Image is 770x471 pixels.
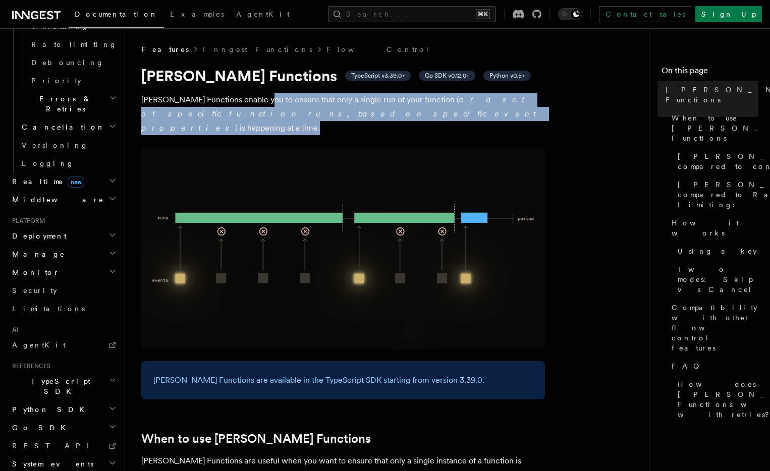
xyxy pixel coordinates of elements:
[12,305,85,313] span: Limitations
[236,10,290,18] span: AgentKit
[662,81,758,109] a: [PERSON_NAME] Functions
[668,109,758,147] a: When to use [PERSON_NAME] Functions
[69,3,164,28] a: Documentation
[674,175,758,214] a: [PERSON_NAME] compared to Rate Limiting:
[8,459,93,469] span: System events
[31,77,81,85] span: Priority
[27,35,119,53] a: Rate limiting
[18,136,119,154] a: Versioning
[599,6,691,22] a: Contact sales
[668,357,758,375] a: FAQ
[326,44,430,54] a: Flow Control
[8,376,109,396] span: TypeScript SDK
[8,176,84,187] span: Realtime
[8,172,119,191] button: Realtimenew
[22,141,88,149] span: Versioning
[8,195,104,205] span: Middleware
[18,90,119,118] button: Errors & Retries
[695,6,762,22] a: Sign Up
[8,263,119,281] button: Monitor
[12,341,66,349] span: AgentKit
[75,10,158,18] span: Documentation
[8,300,119,318] a: Limitations
[425,72,469,80] span: Go SDK v0.12.0+
[674,260,758,299] a: Two modes: Skip vs Cancel
[8,362,50,370] span: References
[489,72,525,80] span: Python v0.5+
[8,281,119,300] a: Security
[328,6,496,22] button: Search...⌘K
[22,159,74,167] span: Logging
[141,147,545,349] img: Singleton Functions only process one run at a time.
[230,3,296,27] a: AgentKit
[8,400,119,419] button: Python SDK
[558,8,582,20] button: Toggle dark mode
[141,44,189,54] span: Features
[672,218,758,238] span: How it works
[18,154,119,172] a: Logging
[68,176,84,188] span: new
[672,361,704,371] span: FAQ
[8,217,45,225] span: Platform
[12,442,98,450] span: REST API
[31,40,117,48] span: Rate limiting
[8,404,90,415] span: Python SDK
[27,72,119,90] a: Priority
[678,264,758,295] span: Two modes: Skip vs Cancel
[141,93,545,135] p: [PERSON_NAME] Functions enable you to ensure that only a single run of your function ( ) is happe...
[8,437,119,455] a: REST API
[674,375,758,424] a: How does [PERSON_NAME] Functions work with retries?
[141,95,541,133] em: or a set of specific function runs, based on specific event properties
[8,326,19,334] span: AI
[153,373,533,387] p: [PERSON_NAME] Functions are available in the TypeScript SDK starting from version 3.39.0.
[8,249,65,259] span: Manage
[18,118,119,136] button: Cancellation
[674,242,758,260] a: Using a key
[662,65,758,81] h4: On this page
[203,44,312,54] a: Inngest Functions
[8,336,119,354] a: AgentKit
[668,214,758,242] a: How it works
[164,3,230,27] a: Examples
[678,246,757,256] span: Using a key
[8,267,60,277] span: Monitor
[141,67,545,85] h1: [PERSON_NAME] Functions
[170,10,224,18] span: Examples
[672,303,758,353] span: Compatibility with other flow control features
[8,231,67,241] span: Deployment
[668,299,758,357] a: Compatibility with other flow control features
[12,286,57,295] span: Security
[8,227,119,245] button: Deployment
[8,423,72,433] span: Go SDK
[18,94,109,114] span: Errors & Retries
[18,122,105,132] span: Cancellation
[31,58,104,67] span: Debouncing
[27,53,119,72] a: Debouncing
[674,147,758,175] a: [PERSON_NAME] compared to concurrency:
[8,372,119,400] button: TypeScript SDK
[8,419,119,437] button: Go SDK
[8,191,119,209] button: Middleware
[351,72,405,80] span: TypeScript v3.39.0+
[8,245,119,263] button: Manage
[141,432,371,446] a: When to use [PERSON_NAME] Functions
[476,9,490,19] kbd: ⌘K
